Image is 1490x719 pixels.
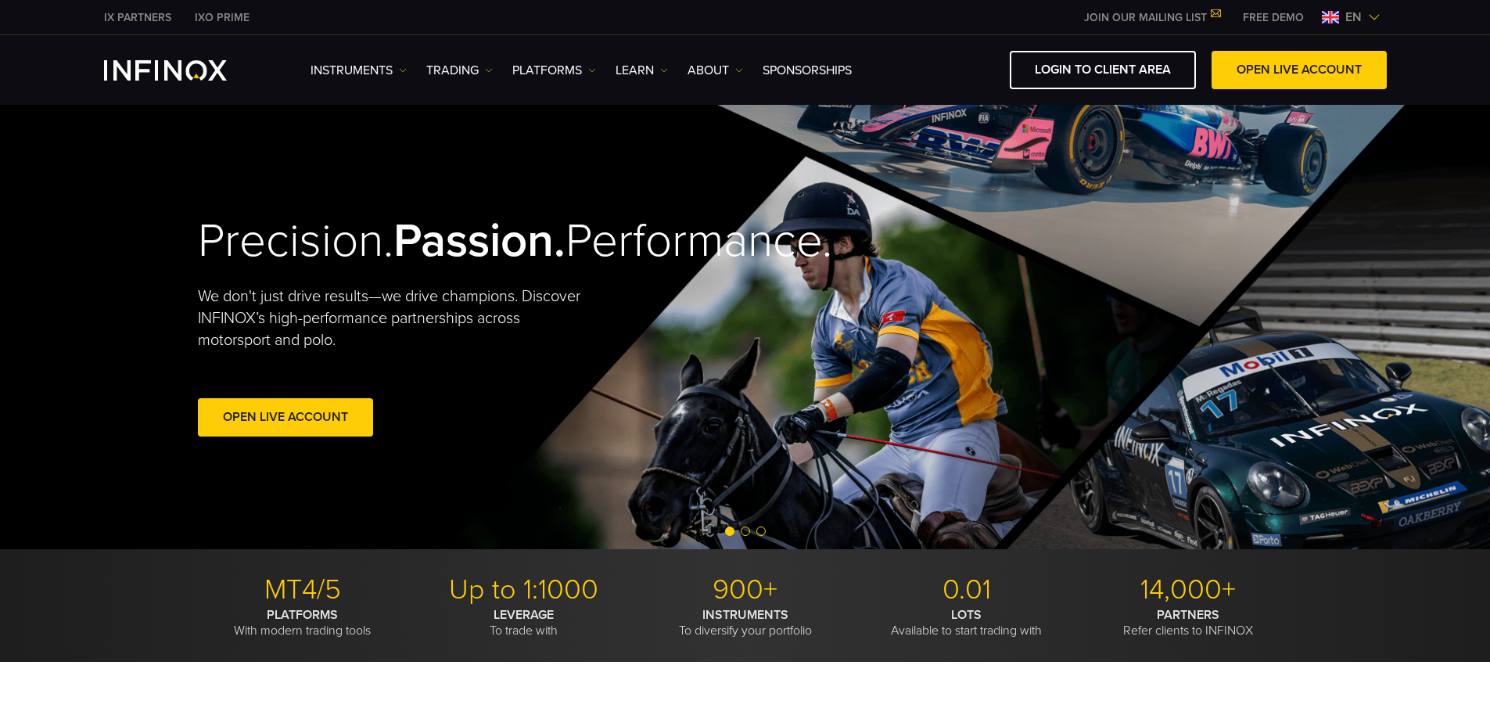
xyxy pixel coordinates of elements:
[512,61,596,80] a: PLATFORMS
[183,9,261,26] a: INFINOX
[862,607,1072,638] p: Available to start trading with
[641,607,850,638] p: To diversify your portfolio
[198,398,373,437] a: Open Live Account
[198,607,408,638] p: With modern trading tools
[1010,51,1196,89] a: LOGIN TO CLIENT AREA
[198,573,408,607] p: MT4/5
[763,61,852,80] a: SPONSORSHIPS
[1231,9,1316,26] a: INFINOX MENU
[1157,607,1219,623] strong: PARTNERS
[419,573,629,607] p: Up to 1:1000
[688,61,743,80] a: ABOUT
[1339,8,1368,27] span: en
[951,607,982,623] strong: LOTS
[1212,51,1387,89] a: OPEN LIVE ACCOUNT
[1083,573,1293,607] p: 14,000+
[725,527,734,536] span: Go to slide 1
[616,61,668,80] a: Learn
[92,9,183,26] a: INFINOX
[741,527,750,536] span: Go to slide 2
[702,607,788,623] strong: INSTRUMENTS
[862,573,1072,607] p: 0.01
[104,60,264,81] a: INFINOX Logo
[426,61,493,80] a: TRADING
[1072,11,1231,24] a: JOIN OUR MAILING LIST
[393,213,565,269] strong: Passion.
[494,607,554,623] strong: LEVERAGE
[756,527,766,536] span: Go to slide 3
[311,61,407,80] a: Instruments
[267,607,338,623] strong: PLATFORMS
[198,213,691,270] h2: Precision. Performance.
[641,573,850,607] p: 900+
[198,286,592,351] p: We don't just drive results—we drive champions. Discover INFINOX’s high-performance partnerships ...
[419,607,629,638] p: To trade with
[1083,607,1293,638] p: Refer clients to INFINOX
